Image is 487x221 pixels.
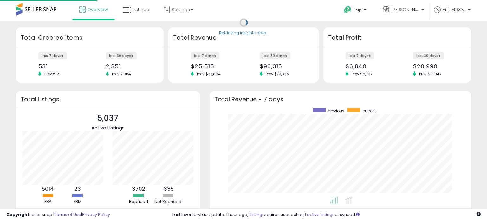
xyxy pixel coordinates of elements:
span: Hi [PERSON_NAME] [442,6,466,13]
div: Last InventoryLab Update: 1 hour ago, requires user action, not synced. [172,212,481,218]
i: Click here to read more about un-synced listings. [356,212,360,217]
span: [PERSON_NAME] LLC [391,6,419,13]
span: current [362,108,376,114]
span: Listings [133,6,149,13]
div: Repriced [124,199,153,205]
label: last 30 days [260,52,290,59]
span: Active Listings [91,124,125,131]
h3: Total Listings [21,97,195,102]
label: last 30 days [413,52,444,59]
div: $6,840 [346,63,393,70]
span: Prev: $13,947 [416,71,445,77]
label: last 7 days [346,52,374,59]
a: Privacy Policy [82,211,110,218]
label: last 7 days [38,52,67,59]
a: Terms of Use [54,211,81,218]
h3: Total Revenue - 7 days [214,97,466,102]
b: 3702 [132,185,145,193]
span: Prev: $5,727 [348,71,376,77]
div: FBM [63,199,92,205]
b: 5014 [42,185,54,193]
a: 1 active listing [305,211,332,218]
strong: Copyright [6,211,29,218]
b: 23 [74,185,81,193]
h3: Total Revenue [173,33,314,42]
i: Get Help [344,6,352,14]
span: Overview [87,6,108,13]
a: 1 listing [248,211,262,218]
span: Prev: $73,326 [263,71,292,77]
div: $25,515 [191,63,239,70]
div: 531 [38,63,85,70]
span: previous [328,108,344,114]
div: Not Repriced [154,199,182,205]
div: FBA [34,199,62,205]
div: $96,315 [260,63,308,70]
h3: Total Profit [328,33,466,42]
span: Prev: 512 [41,71,62,77]
div: Retrieving insights data.. [219,31,268,36]
label: last 7 days [191,52,219,59]
span: Prev: 2,064 [109,71,134,77]
span: Prev: $22,864 [194,71,224,77]
a: Help [339,1,373,21]
a: Hi [PERSON_NAME] [434,6,471,21]
b: 1335 [162,185,174,193]
div: seller snap | | [6,212,110,218]
p: 5,037 [91,112,125,124]
div: 2,351 [106,63,153,70]
div: $20,990 [413,63,460,70]
h3: Total Ordered Items [21,33,159,42]
span: Help [353,7,362,13]
label: last 30 days [106,52,137,59]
